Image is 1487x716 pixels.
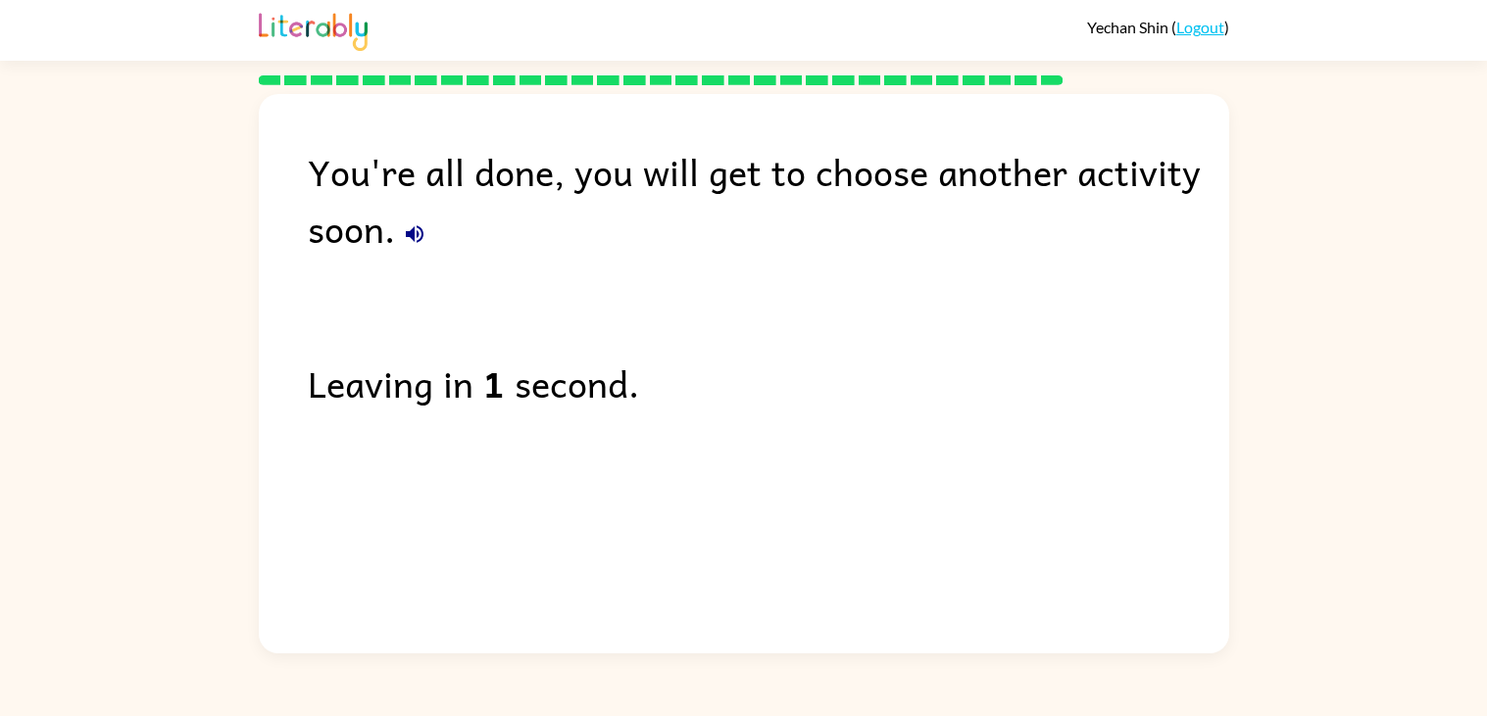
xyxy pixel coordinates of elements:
div: ( ) [1087,18,1229,36]
div: Leaving in second. [308,355,1229,411]
span: Yechan Shin [1087,18,1171,36]
img: Literably [259,8,368,51]
div: You're all done, you will get to choose another activity soon. [308,143,1229,257]
b: 1 [483,355,505,411]
a: Logout [1176,18,1224,36]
